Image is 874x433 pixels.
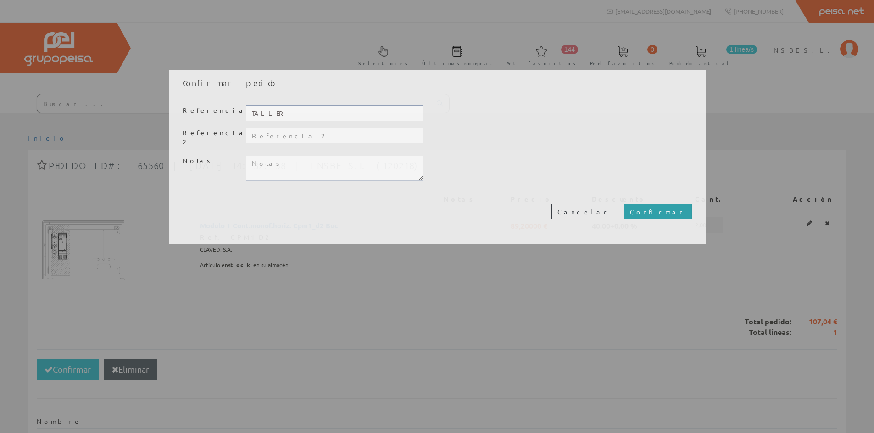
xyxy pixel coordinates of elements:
input: Referencia [246,105,423,121]
input: Confirmar [624,204,692,219]
label: Notas [176,156,239,165]
h4: Confirmar pedido [183,77,692,89]
label: Referencia 2 [176,128,239,147]
button: Cancelar [551,204,616,219]
label: Referencia [176,106,239,115]
input: Referencia 2 [246,128,423,143]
